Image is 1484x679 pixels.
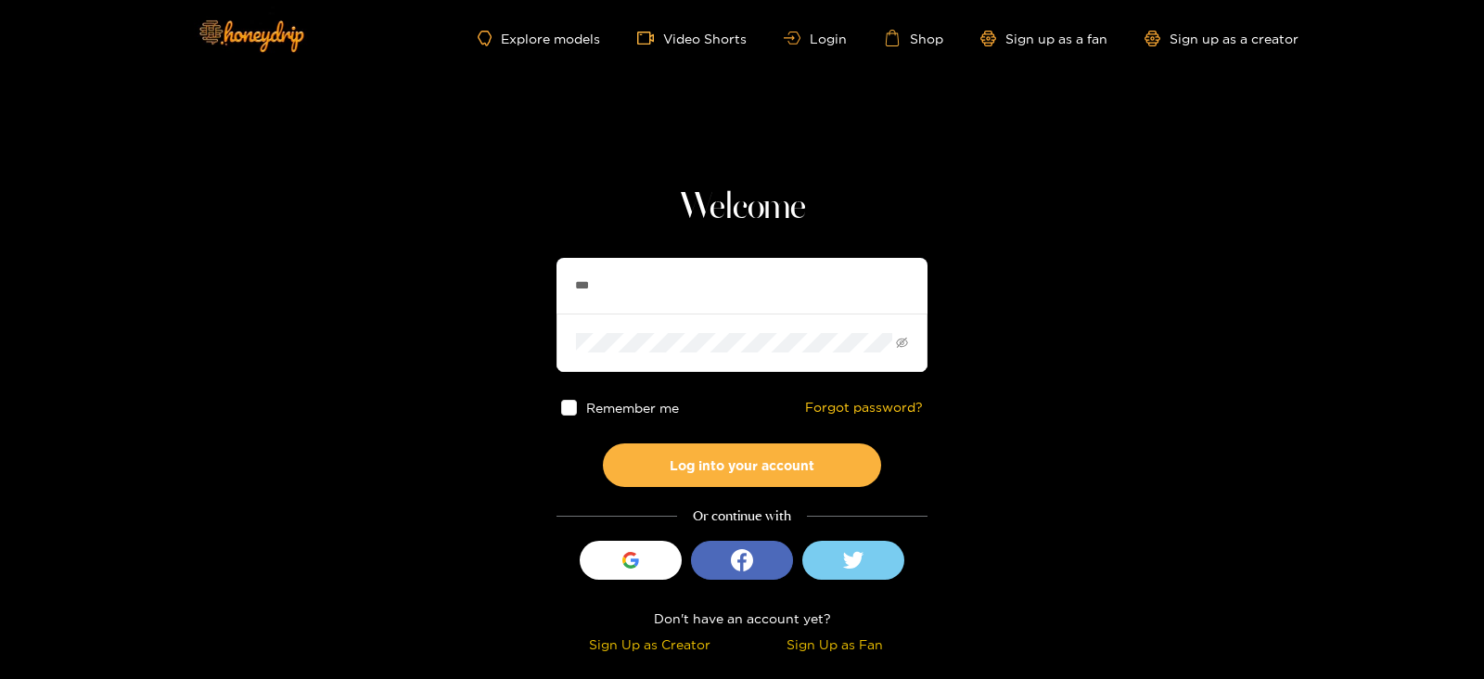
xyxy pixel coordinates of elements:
[556,608,927,629] div: Don't have an account yet?
[478,31,600,46] a: Explore models
[784,32,847,45] a: Login
[980,31,1107,46] a: Sign up as a fan
[556,186,927,230] h1: Welcome
[586,401,679,415] span: Remember me
[603,443,881,487] button: Log into your account
[884,30,943,46] a: Shop
[805,400,923,416] a: Forgot password?
[637,30,747,46] a: Video Shorts
[556,506,927,527] div: Or continue with
[637,30,663,46] span: video-camera
[896,337,908,349] span: eye-invisible
[747,634,923,655] div: Sign Up as Fan
[561,634,737,655] div: Sign Up as Creator
[1145,31,1298,46] a: Sign up as a creator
